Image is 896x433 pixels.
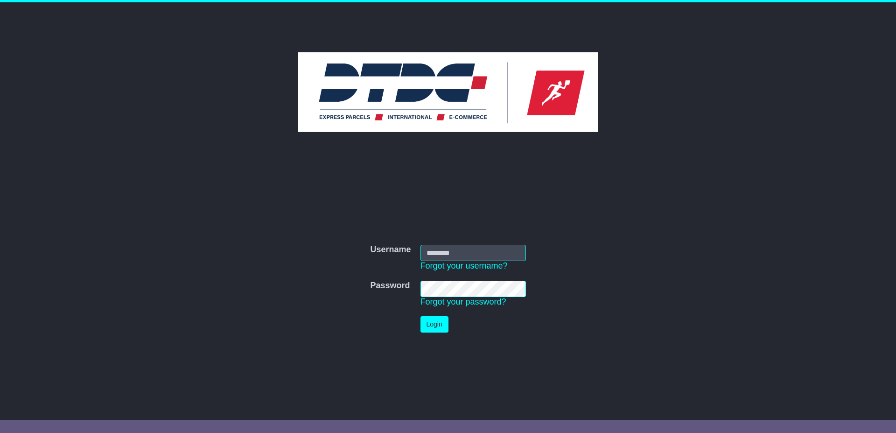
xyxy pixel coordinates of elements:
img: DTDC Australia [298,52,598,132]
a: Forgot your username? [420,261,508,270]
label: Password [370,281,410,291]
label: Username [370,245,411,255]
button: Login [420,316,448,333]
a: Forgot your password? [420,297,506,306]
